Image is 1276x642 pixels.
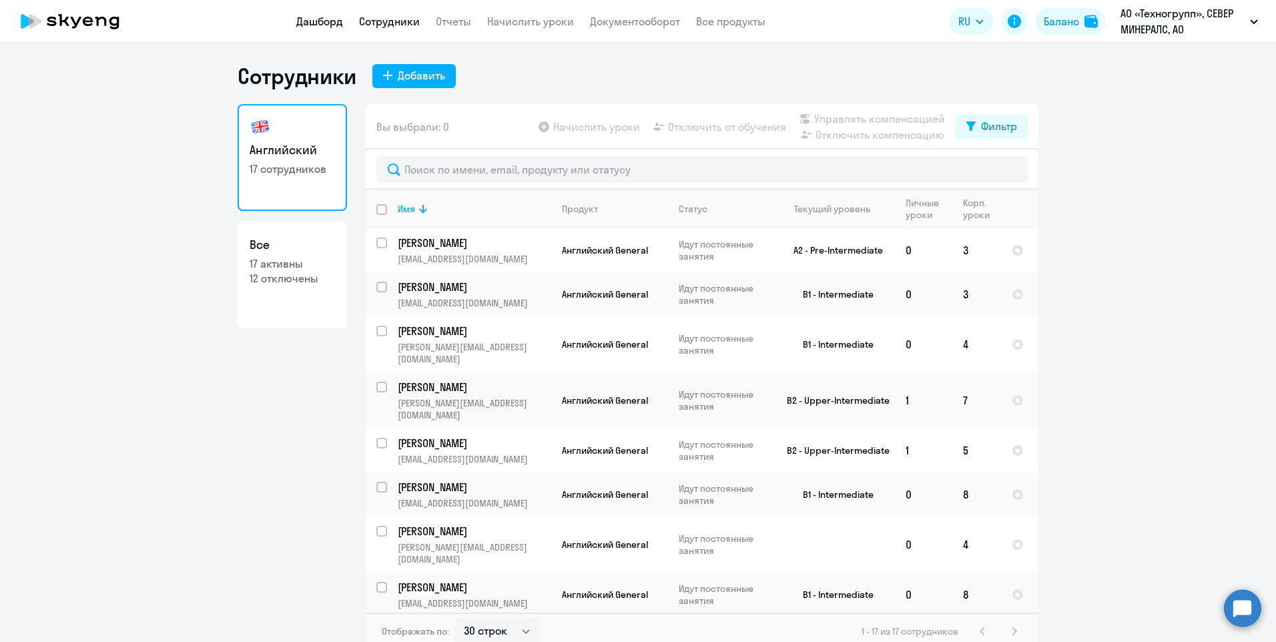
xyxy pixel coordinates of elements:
span: Отображать по: [382,625,449,637]
div: Добавить [398,67,445,83]
td: B1 - Intermediate [771,573,895,617]
button: Балансbalance [1036,8,1106,35]
a: [PERSON_NAME] [398,524,551,539]
p: [PERSON_NAME][EMAIL_ADDRESS][DOMAIN_NAME] [398,397,551,421]
div: Личные уроки [906,197,943,221]
p: Идут постоянные занятия [679,438,770,462]
p: Идут постоянные занятия [679,238,770,262]
p: [PERSON_NAME][EMAIL_ADDRESS][DOMAIN_NAME] [398,541,551,565]
td: 8 [952,472,1001,517]
p: Идут постоянные занятия [679,583,770,607]
a: Все продукты [696,15,765,28]
p: [EMAIL_ADDRESS][DOMAIN_NAME] [398,253,551,265]
button: АО «Техногрупп», СЕВЕР МИНЕРАЛС, АО [1114,5,1265,37]
p: [PERSON_NAME][EMAIL_ADDRESS][DOMAIN_NAME] [398,341,551,365]
a: Английский17 сотрудников [238,104,347,211]
div: Имя [398,203,551,215]
td: A2 - Pre-Intermediate [771,228,895,272]
div: Продукт [562,203,667,215]
h3: Все [250,236,335,254]
p: [PERSON_NAME] [398,524,549,539]
p: [EMAIL_ADDRESS][DOMAIN_NAME] [398,297,551,309]
button: Добавить [372,64,456,88]
div: Личные уроки [906,197,952,221]
div: Фильтр [981,118,1017,134]
td: B2 - Upper-Intermediate [771,372,895,428]
span: Английский General [562,589,648,601]
button: RU [949,8,993,35]
span: 1 - 17 из 17 сотрудников [862,625,958,637]
div: Продукт [562,203,598,215]
td: 0 [895,316,952,372]
p: [PERSON_NAME] [398,280,549,294]
p: Идут постоянные занятия [679,533,770,557]
span: Английский General [562,394,648,406]
a: Отчеты [436,15,471,28]
img: balance [1084,15,1098,28]
td: 7 [952,372,1001,428]
td: 0 [895,472,952,517]
div: Корп. уроки [963,197,992,221]
span: Английский General [562,338,648,350]
input: Поиск по имени, email, продукту или статусу [376,156,1028,183]
td: 3 [952,272,1001,316]
div: Статус [679,203,770,215]
a: Начислить уроки [487,15,574,28]
span: Английский General [562,244,648,256]
div: Корп. уроки [963,197,1000,221]
a: Все17 активны12 отключены [238,222,347,328]
p: [EMAIL_ADDRESS][DOMAIN_NAME] [398,597,551,609]
td: B1 - Intermediate [771,316,895,372]
p: 17 сотрудников [250,162,335,176]
a: [PERSON_NAME] [398,380,551,394]
a: [PERSON_NAME] [398,236,551,250]
td: 0 [895,272,952,316]
td: 3 [952,228,1001,272]
span: Английский General [562,444,648,456]
a: [PERSON_NAME] [398,280,551,294]
a: [PERSON_NAME] [398,480,551,495]
a: [PERSON_NAME] [398,436,551,450]
p: [PERSON_NAME] [398,436,549,450]
a: Сотрудники [359,15,420,28]
span: Вы выбрали: 0 [376,119,449,135]
td: 0 [895,228,952,272]
span: Английский General [562,288,648,300]
div: Текущий уровень [794,203,870,215]
td: 1 [895,372,952,428]
p: АО «Техногрупп», СЕВЕР МИНЕРАЛС, АО [1121,5,1245,37]
td: B1 - Intermediate [771,272,895,316]
span: RU [958,13,970,29]
td: 5 [952,428,1001,472]
a: [PERSON_NAME] [398,324,551,338]
p: 12 отключены [250,271,335,286]
span: Английский General [562,489,648,501]
td: B1 - Intermediate [771,472,895,517]
h3: Английский [250,141,335,159]
p: Идут постоянные занятия [679,388,770,412]
p: [PERSON_NAME] [398,236,549,250]
td: 0 [895,573,952,617]
h1: Сотрудники [238,63,356,89]
a: Документооборот [590,15,680,28]
div: Баланс [1044,13,1079,29]
p: [PERSON_NAME] [398,380,549,394]
td: 4 [952,517,1001,573]
div: Статус [679,203,707,215]
p: Идут постоянные занятия [679,332,770,356]
p: [PERSON_NAME] [398,580,549,595]
td: 1 [895,428,952,472]
td: 4 [952,316,1001,372]
p: Идут постоянные занятия [679,282,770,306]
img: english [250,116,271,137]
p: [EMAIL_ADDRESS][DOMAIN_NAME] [398,497,551,509]
a: [PERSON_NAME] [398,580,551,595]
p: [EMAIL_ADDRESS][DOMAIN_NAME] [398,453,551,465]
td: B2 - Upper-Intermediate [771,428,895,472]
td: 0 [895,517,952,573]
a: Дашборд [296,15,343,28]
p: Идут постоянные занятия [679,483,770,507]
button: Фильтр [956,115,1028,139]
td: 8 [952,573,1001,617]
